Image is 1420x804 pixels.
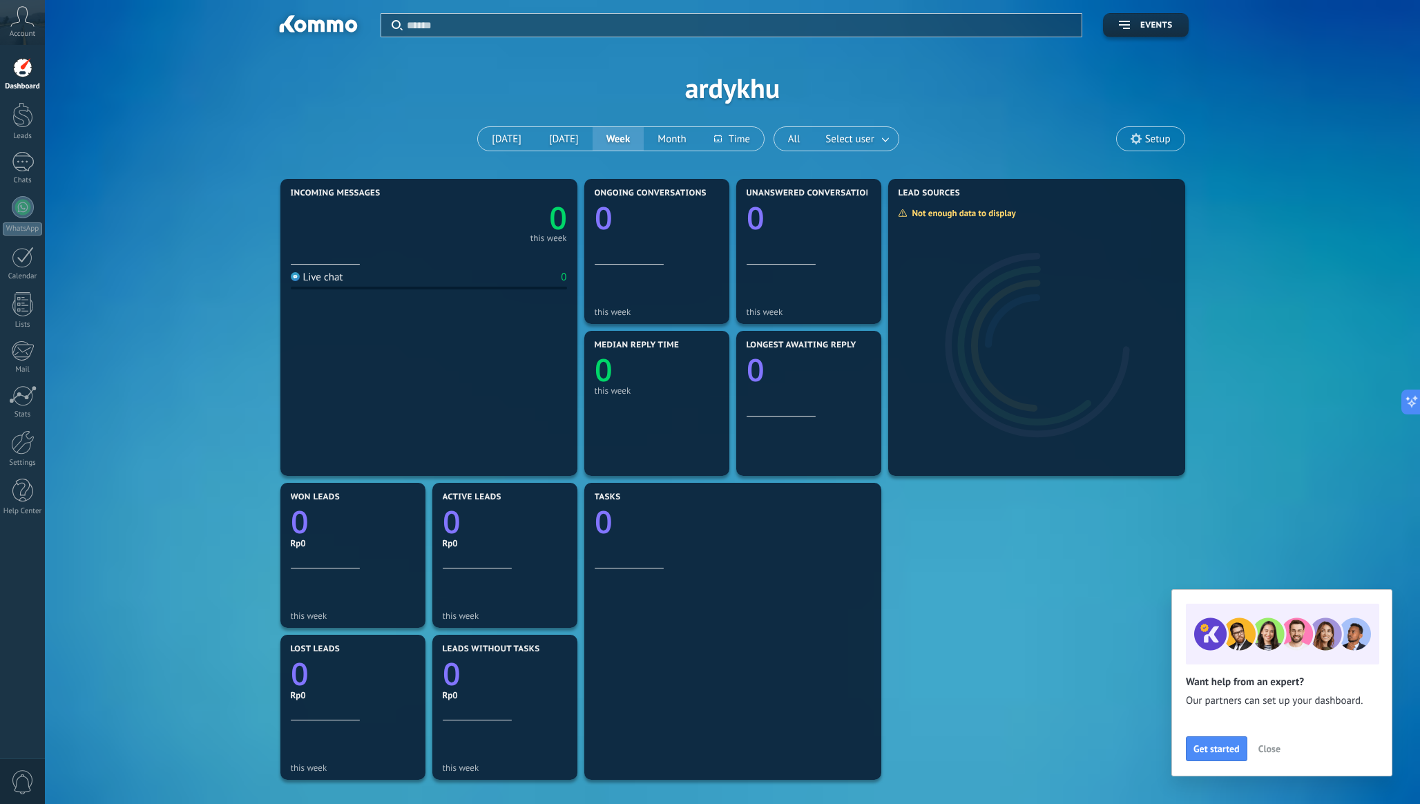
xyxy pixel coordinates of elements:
a: 0 [291,501,415,543]
span: Active leads [443,492,501,502]
span: Lead Sources [899,189,960,198]
span: Ongoing conversations [595,189,707,198]
a: 0 [429,197,567,239]
text: 0 [443,501,461,543]
span: Account [10,30,35,39]
div: this week [530,235,567,242]
a: 0 [291,653,415,695]
div: Not enough data to display [898,207,1026,219]
span: Close [1258,744,1280,754]
button: Events [1103,13,1188,37]
text: 0 [595,197,613,239]
div: Rp0 [443,689,567,701]
a: 0 [595,501,871,543]
span: Longest awaiting reply [747,341,856,350]
div: Calendar [3,272,43,281]
img: Live chat [291,272,300,281]
text: 0 [595,349,613,391]
span: Lost leads [291,644,340,654]
div: this week [291,763,415,773]
div: this week [595,385,719,396]
h2: Want help from an expert? [1186,676,1378,689]
div: this week [595,307,719,317]
button: [DATE] [535,127,593,151]
button: Month [644,127,700,151]
div: this week [443,611,567,621]
div: Chats [3,176,43,185]
span: Median reply time [595,341,680,350]
div: this week [747,307,871,317]
text: 0 [595,501,613,543]
span: Tasks [595,492,621,502]
text: 0 [747,197,765,239]
div: Mail [3,365,43,374]
div: Rp0 [291,689,415,701]
div: this week [291,611,415,621]
a: 0 [443,653,567,695]
text: 0 [291,501,309,543]
div: Rp0 [291,537,415,549]
button: Get started [1186,736,1247,761]
div: Live chat [291,271,343,284]
div: Dashboard [3,82,43,91]
span: Unanswered conversations [747,189,877,198]
span: Our partners can set up your dashboard. [1186,694,1378,708]
a: 0 [443,501,567,543]
span: Setup [1145,133,1171,145]
text: 0 [549,197,567,239]
span: Select user [823,130,876,149]
text: 0 [747,349,765,391]
text: 0 [291,653,309,695]
div: Leads [3,132,43,141]
button: Close [1252,738,1287,759]
div: Rp0 [443,537,567,549]
span: Won leads [291,492,340,502]
span: Leads without tasks [443,644,540,654]
div: WhatsApp [3,222,42,236]
button: Week [593,127,644,151]
button: All [774,127,814,151]
button: Time [700,127,764,151]
text: 0 [443,653,461,695]
span: Events [1140,21,1172,30]
span: Get started [1193,744,1240,754]
div: Lists [3,320,43,329]
button: [DATE] [478,127,535,151]
div: this week [443,763,567,773]
div: Settings [3,459,43,468]
div: Help Center [3,507,43,516]
button: Select user [814,127,898,151]
div: 0 [561,271,566,284]
div: Stats [3,410,43,419]
span: Incoming messages [291,189,381,198]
